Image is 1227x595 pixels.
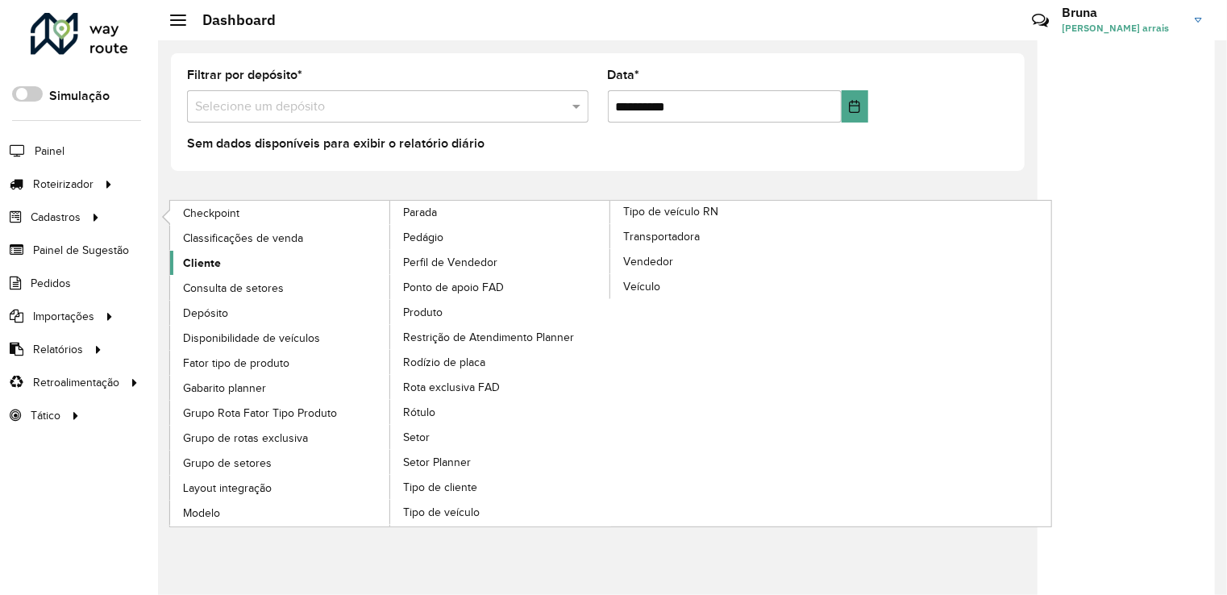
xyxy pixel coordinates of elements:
[403,254,497,271] span: Perfil de Vendedor
[403,504,480,521] span: Tipo de veículo
[183,505,220,522] span: Modelo
[403,379,500,396] span: Rota exclusiva FAD
[390,201,831,526] a: Tipo de veículo RN
[170,476,391,500] a: Layout integração
[170,201,391,225] a: Checkpoint
[49,86,110,106] label: Simulação
[390,225,611,249] a: Pedágio
[31,407,60,424] span: Tático
[183,430,308,447] span: Grupo de rotas exclusiva
[183,405,337,422] span: Grupo Rota Fator Tipo Produto
[610,224,831,248] a: Transportadora
[403,279,504,296] span: Ponto de apoio FAD
[33,242,129,259] span: Painel de Sugestão
[610,274,831,298] a: Veículo
[390,400,611,424] a: Rótulo
[187,65,302,85] label: Filtrar por depósito
[170,351,391,375] a: Fator tipo de produto
[390,325,611,349] a: Restrição de Atendimento Planner
[187,134,485,153] label: Sem dados disponíveis para exibir o relatório diário
[183,230,303,247] span: Classificações de venda
[183,205,239,222] span: Checkpoint
[183,330,320,347] span: Disponibilidade de veículos
[403,229,443,246] span: Pedágio
[403,304,443,321] span: Produto
[390,250,611,274] a: Perfil de Vendedor
[403,404,435,421] span: Rótulo
[170,276,391,300] a: Consulta de setores
[608,65,640,85] label: Data
[170,401,391,425] a: Grupo Rota Fator Tipo Produto
[33,176,94,193] span: Roteirizador
[403,329,574,346] span: Restrição de Atendimento Planner
[403,354,485,371] span: Rodízio de placa
[623,228,700,245] span: Transportadora
[186,11,276,29] h2: Dashboard
[390,300,611,324] a: Produto
[183,455,272,472] span: Grupo de setores
[623,278,660,295] span: Veículo
[33,308,94,325] span: Importações
[170,426,391,450] a: Grupo de rotas exclusiva
[170,501,391,525] a: Modelo
[170,226,391,250] a: Classificações de venda
[183,255,221,272] span: Cliente
[403,429,430,446] span: Setor
[170,376,391,400] a: Gabarito planner
[390,500,611,524] a: Tipo de veículo
[183,280,284,297] span: Consulta de setores
[170,326,391,350] a: Disponibilidade de veículos
[1023,3,1058,38] a: Contato Rápido
[403,454,471,471] span: Setor Planner
[390,375,611,399] a: Rota exclusiva FAD
[31,275,71,292] span: Pedidos
[31,209,81,226] span: Cadastros
[33,341,83,358] span: Relatórios
[183,305,228,322] span: Depósito
[623,203,718,220] span: Tipo de veículo RN
[170,451,391,475] a: Grupo de setores
[1062,5,1183,20] h3: Bruna
[170,301,391,325] a: Depósito
[610,249,831,273] a: Vendedor
[390,275,611,299] a: Ponto de apoio FAD
[183,380,266,397] span: Gabarito planner
[170,201,611,526] a: Parada
[390,425,611,449] a: Setor
[390,450,611,474] a: Setor Planner
[390,350,611,374] a: Rodízio de placa
[842,90,869,123] button: Choose Date
[183,355,289,372] span: Fator tipo de produto
[183,480,272,497] span: Layout integração
[170,251,391,275] a: Cliente
[390,475,611,499] a: Tipo de cliente
[623,253,673,270] span: Vendedor
[33,374,119,391] span: Retroalimentação
[403,479,477,496] span: Tipo de cliente
[403,204,437,221] span: Parada
[35,143,64,160] span: Painel
[1062,21,1183,35] span: [PERSON_NAME] arrais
